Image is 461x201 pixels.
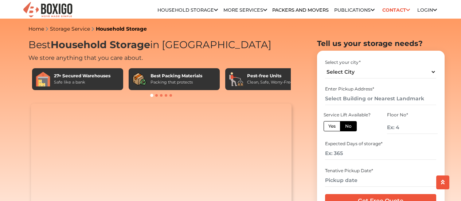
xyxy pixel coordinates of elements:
[387,112,437,118] div: Floor No
[51,39,150,51] span: Household Storage
[325,92,436,105] input: Select Building or Nearest Landmark
[325,86,436,92] div: Enter Pickup Address
[229,72,243,86] img: Pest-free Units
[325,174,436,187] input: Pickup date
[417,7,437,13] a: Login
[28,39,294,51] h1: Best in [GEOGRAPHIC_DATA]
[132,72,147,86] img: Best Packing Materials
[324,112,374,118] div: Service Lift Available?
[247,73,293,79] div: Pest-free Units
[334,7,375,13] a: Publications
[317,39,445,48] h2: Tell us your storage needs?
[340,121,357,131] label: No
[380,4,412,16] a: Contact
[28,54,143,61] span: We store anything that you care about.
[50,26,90,32] a: Storage Service
[324,121,340,131] label: Yes
[96,26,147,32] a: Household Storage
[247,79,293,85] div: Clean, Safe, Worry-Free
[325,147,436,160] input: Ex: 365
[436,175,449,189] button: scroll up
[223,7,267,13] a: More services
[54,79,110,85] div: Safe like a bank
[387,121,437,134] input: Ex: 4
[325,140,436,147] div: Expected Days of storage
[54,73,110,79] div: 27+ Secured Warehouses
[151,73,202,79] div: Best Packing Materials
[272,7,329,13] a: Packers and Movers
[325,167,436,174] div: Tenative Pickup Date
[151,79,202,85] div: Packing that protects
[36,72,50,86] img: 27+ Secured Warehouses
[325,59,436,66] div: Select your city
[22,1,73,19] img: Boxigo
[28,26,44,32] a: Home
[157,7,218,13] a: Household Storage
